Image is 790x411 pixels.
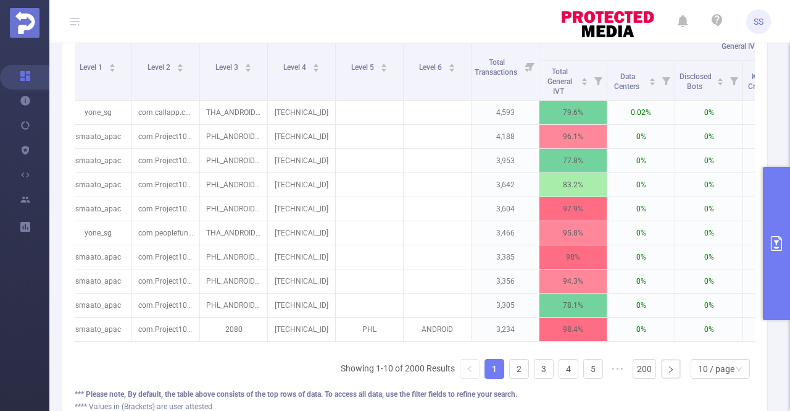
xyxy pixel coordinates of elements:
[351,63,376,72] span: Level 5
[268,221,335,245] p: [TECHNICAL_ID]
[472,318,539,341] p: 3,234
[584,360,602,378] a: 5
[472,173,539,197] p: 3,642
[633,359,656,379] li: 200
[64,149,131,172] p: smaato_apac
[200,221,267,245] p: THA_ANDROID_6815150_1888
[534,359,554,379] li: 3
[539,221,607,245] p: 95.8%
[312,67,319,70] i: icon: caret-down
[132,125,199,148] p: com.Project100Pi.themusicplayer
[64,197,131,221] p: smaato_apac
[80,63,104,72] span: Level 1
[675,101,742,124] p: 0%
[64,101,131,124] p: yone_sg
[475,58,519,77] span: Total Transactions
[675,269,742,293] p: 0%
[472,125,539,148] p: 4,188
[472,197,539,221] p: 3,604
[680,72,712,91] span: Disclosed Bots
[244,62,251,66] i: icon: caret-up
[607,221,675,245] p: 0%
[268,149,335,172] p: [TECHNICAL_ID]
[64,221,131,245] p: yone_sg
[200,197,267,221] p: PHL_ANDROID_6821134_2080
[547,67,572,96] span: Total General IVT
[539,149,607,172] p: 77.8%
[667,366,675,373] i: icon: right
[132,318,199,341] p: com.Project100Pi.themusicplayer
[472,221,539,245] p: 3,466
[607,245,675,269] p: 0%
[132,197,199,221] p: com.Project100Pi.themusicplayer
[721,42,759,51] span: General IVT
[132,149,199,172] p: com.Project100Pi.themusicplayer
[607,173,675,197] p: 0%
[268,101,335,124] p: [TECHNICAL_ID]
[649,80,656,84] i: icon: caret-down
[200,269,267,293] p: PHL_ANDROID_6821134_2080
[200,245,267,269] p: PHL_ANDROID_6821134_2080
[132,269,199,293] p: com.Project100Pi.themusicplayer
[675,245,742,269] p: 0%
[177,67,183,70] i: icon: caret-down
[132,245,199,269] p: com.Project100Pi.themusicplayer
[472,294,539,317] p: 3,305
[244,62,252,69] div: Sort
[336,318,403,341] p: PHL
[649,76,656,80] i: icon: caret-up
[200,149,267,172] p: PHL_ANDROID_6821134_2080
[268,269,335,293] p: [TECHNICAL_ID]
[649,76,656,83] div: Sort
[725,61,742,100] i: Filter menu
[200,173,267,197] p: PHL_ANDROID_6821134_2080
[200,125,267,148] p: PHL_ANDROID_6821134_2080
[539,294,607,317] p: 78.1%
[608,359,628,379] span: •••
[268,125,335,148] p: [TECHNICAL_ID]
[472,245,539,269] p: 3,385
[607,318,675,341] p: 0%
[698,360,734,378] div: 10 / page
[607,149,675,172] p: 0%
[380,62,387,66] i: icon: caret-up
[614,72,641,91] span: Data Centers
[608,359,628,379] li: Next 5 Pages
[64,245,131,269] p: smaato_apac
[64,269,131,293] p: smaato_apac
[268,318,335,341] p: [TECHNICAL_ID]
[748,72,778,91] span: Known Crawlers
[675,318,742,341] p: 0%
[484,359,504,379] li: 1
[539,269,607,293] p: 94.3%
[675,173,742,197] p: 0%
[132,221,199,245] p: com.peoplefun.wordsolitaire
[380,67,387,70] i: icon: caret-down
[132,173,199,197] p: com.Project100Pi.themusicplayer
[539,318,607,341] p: 98.4%
[675,149,742,172] p: 0%
[419,63,444,72] span: Level 6
[148,63,172,72] span: Level 2
[607,294,675,317] p: 0%
[460,359,480,379] li: Previous Page
[559,359,578,379] li: 4
[607,125,675,148] p: 0%
[268,173,335,197] p: [TECHNICAL_ID]
[510,360,528,378] a: 2
[132,294,199,317] p: com.Project100Pi.themusicplayer
[717,80,724,84] i: icon: caret-down
[754,9,763,34] span: SS
[132,101,199,124] p: com.callapp.contacts
[472,149,539,172] p: 3,953
[472,269,539,293] p: 3,356
[534,360,553,378] a: 3
[735,365,742,374] i: icon: down
[404,318,471,341] p: ANDROID
[380,62,388,69] div: Sort
[466,365,473,373] i: icon: left
[539,101,607,124] p: 79.6%
[341,359,455,379] li: Showing 1-10 of 2000 Results
[64,125,131,148] p: smaato_apac
[581,76,588,83] div: Sort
